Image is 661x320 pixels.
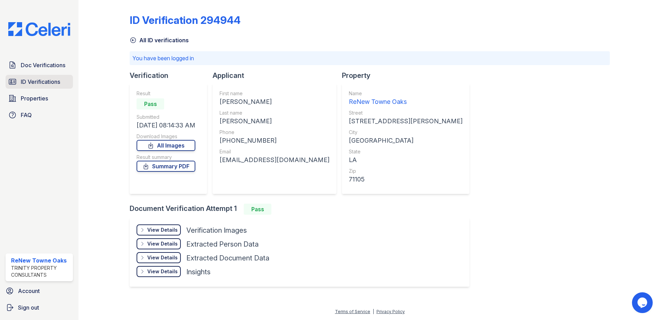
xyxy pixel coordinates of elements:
a: All ID verifications [130,36,189,44]
a: Doc Verifications [6,58,73,72]
div: Extracted Document Data [186,253,269,263]
a: FAQ [6,108,73,122]
div: City [349,129,463,136]
a: ID Verifications [6,75,73,89]
a: Account [3,284,76,298]
div: [PERSON_NAME] [220,116,329,126]
a: Summary PDF [137,161,195,172]
div: ID Verification 294944 [130,14,241,26]
p: You have been logged in [132,54,607,62]
div: Phone [220,129,329,136]
div: Trinity Property Consultants [11,265,70,278]
div: View Details [147,240,178,247]
div: [STREET_ADDRESS][PERSON_NAME] [349,116,463,126]
div: State [349,148,463,155]
div: ReNew Towne Oaks [349,97,463,107]
span: Properties [21,94,48,103]
div: Applicant [213,71,342,80]
div: Result [137,90,195,97]
div: [EMAIL_ADDRESS][DOMAIN_NAME] [220,155,329,165]
div: Document Verification Attempt 1 [130,204,475,215]
div: Zip [349,168,463,175]
div: | [373,309,374,314]
span: Account [18,287,40,295]
div: Pass [244,204,271,215]
span: FAQ [21,111,32,119]
div: Extracted Person Data [186,239,259,249]
div: Result summary [137,154,195,161]
div: [GEOGRAPHIC_DATA] [349,136,463,145]
a: Name ReNew Towne Oaks [349,90,463,107]
div: Verification [130,71,213,80]
div: Download Images [137,133,195,140]
div: Pass [137,98,164,109]
div: Property [342,71,475,80]
div: [PHONE_NUMBER] [220,136,329,145]
a: Sign out [3,301,76,314]
div: [PERSON_NAME] [220,97,329,107]
div: Submitted [137,114,195,121]
div: Insights [186,267,211,277]
div: ReNew Towne Oaks [11,256,70,265]
a: Properties [6,91,73,105]
a: Terms of Service [335,309,370,314]
div: 71105 [349,175,463,184]
div: First name [220,90,329,97]
div: Name [349,90,463,97]
div: View Details [147,226,178,233]
div: Verification Images [186,225,247,235]
span: ID Verifications [21,78,60,86]
a: All Images [137,140,195,151]
div: Street [349,109,463,116]
span: Sign out [18,303,39,312]
div: View Details [147,268,178,275]
div: Email [220,148,329,155]
iframe: chat widget [632,292,654,313]
span: Doc Verifications [21,61,65,69]
div: [DATE] 08:14:33 AM [137,121,195,130]
div: View Details [147,254,178,261]
div: Last name [220,109,329,116]
img: CE_Logo_Blue-a8612792a0a2168367f1c8372b55b34899dd931a85d93a1a3d3e32e68fde9ad4.png [3,22,76,36]
div: LA [349,155,463,165]
a: Privacy Policy [376,309,405,314]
